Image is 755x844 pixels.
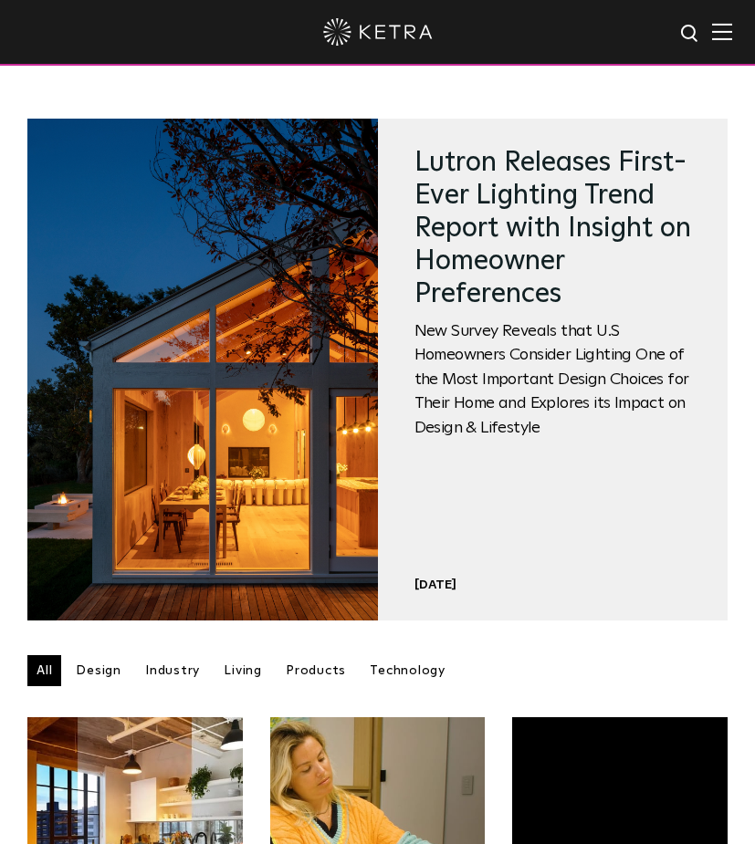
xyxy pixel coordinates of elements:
[414,319,692,440] span: New Survey Reveals that U.S Homeowners Consider Lighting One of the Most Important Design Choices...
[361,655,455,686] a: Technology
[27,655,61,686] a: All
[323,18,433,46] img: ketra-logo-2019-white
[679,23,702,46] img: search icon
[414,577,692,593] div: [DATE]
[277,655,355,686] a: Products
[67,655,131,686] a: Design
[215,655,271,686] a: Living
[414,149,691,307] a: Lutron Releases First-Ever Lighting Trend Report with Insight on Homeowner Preferences
[712,23,732,40] img: Hamburger%20Nav.svg
[136,655,209,686] a: Industry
